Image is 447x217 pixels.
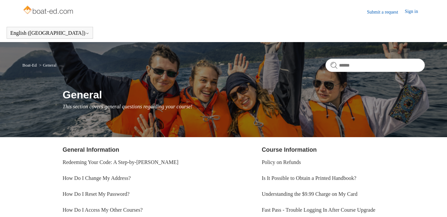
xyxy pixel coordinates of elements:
p: This section covers general questions regarding your course! [63,103,425,111]
a: Fast Pass - Trouble Logging In After Course Upgrade [262,207,375,213]
a: Boat-Ed [23,63,37,68]
li: General [38,63,56,68]
a: Course Information [262,146,317,153]
a: How Do I Access My Other Courses? [63,207,143,213]
a: Policy on Refunds [262,159,301,165]
input: Search [325,59,425,72]
h1: General [63,87,425,103]
a: Understanding the $9.99 Charge on My Card [262,191,357,197]
img: Boat-Ed Help Center home page [23,4,75,17]
a: Sign in [405,8,424,16]
a: General Information [63,146,119,153]
a: Is It Possible to Obtain a Printed Handbook? [262,175,356,181]
a: Redeeming Your Code: A Step-by-[PERSON_NAME] [63,159,178,165]
a: Submit a request [367,9,405,16]
li: Boat-Ed [23,63,38,68]
a: How Do I Reset My Password? [63,191,129,197]
button: English ([GEOGRAPHIC_DATA]) [10,30,89,36]
a: How Do I Change My Address? [63,175,131,181]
